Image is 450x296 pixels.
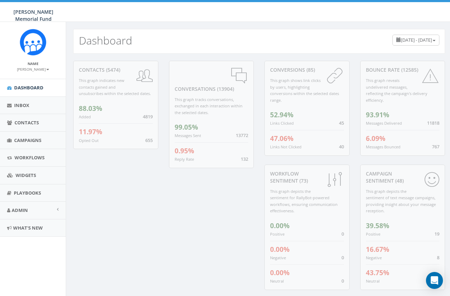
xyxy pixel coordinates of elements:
span: 0 [341,231,344,237]
span: 88.03% [79,104,102,113]
span: 6.09% [366,134,385,143]
span: (5474) [105,66,120,73]
small: Reply Rate [175,156,194,162]
span: 0.00% [270,245,290,254]
span: (12585) [400,66,418,73]
span: (13904) [216,85,234,92]
span: 13772 [236,132,248,138]
span: Workflows [14,154,45,161]
small: This graph tracks conversations, exchanged in each interaction within the selected dates. [175,97,242,115]
span: Dashboard [14,84,43,91]
span: 0.00% [270,268,290,277]
span: 45 [339,120,344,126]
span: 99.05% [175,123,198,132]
span: [DATE] - [DATE] [401,37,432,43]
div: conversations [175,66,249,93]
img: Rally_Corp_Icon.png [20,29,46,55]
small: This graph depicts the sentiment of text message campaigns, providing insight about your message ... [366,189,436,214]
span: [PERSON_NAME] Memorial Fund [13,8,53,22]
span: 11.97% [79,127,102,136]
small: Positive [270,231,285,237]
span: 0 [341,278,344,284]
span: (85) [305,66,315,73]
div: Workflow Sentiment [270,170,344,184]
small: Messages Bounced [366,144,401,149]
span: 40 [339,143,344,150]
span: 93.91% [366,110,389,119]
small: This graph indicates new contacts gained and unsubscribes within the selected dates. [79,78,151,96]
small: This graph shows link clicks by users, highlighting conversions within the selected dates range. [270,78,339,103]
small: Added [79,114,91,119]
span: 52.94% [270,110,293,119]
h2: Dashboard [79,35,132,46]
div: conversions [270,66,344,73]
span: Contacts [14,119,39,126]
small: Messages Sent [175,133,201,138]
span: 16.67% [366,245,389,254]
small: Neutral [366,278,380,284]
div: contacts [79,66,153,73]
span: (48) [394,177,404,184]
span: Admin [12,207,28,213]
span: Playbooks [14,190,41,196]
div: Bounce Rate [366,66,440,73]
small: Negative [366,255,382,260]
span: 19 [434,231,439,237]
small: Name [28,61,39,66]
small: Negative [270,255,286,260]
span: (73) [298,177,308,184]
span: 43.75% [366,268,389,277]
span: 0.00% [270,221,290,230]
span: 132 [241,156,248,162]
span: 655 [145,137,153,143]
small: Positive [366,231,380,237]
span: 767 [432,143,439,150]
small: Messages Delivered [366,120,402,126]
span: 0 [341,254,344,261]
small: Links Clicked [270,120,294,126]
span: 4819 [143,113,153,120]
span: 39.58% [366,221,389,230]
span: 0.95% [175,146,194,155]
span: Widgets [16,172,36,178]
small: Neutral [270,278,284,284]
span: Campaigns [14,137,41,143]
small: Links Not Clicked [270,144,302,149]
small: This graph reveals undelivered messages, reflecting the campaign's delivery efficiency. [366,78,427,103]
a: [PERSON_NAME] [17,66,49,72]
div: Campaign Sentiment [366,170,440,184]
span: What's New [13,225,43,231]
span: 47.06% [270,134,293,143]
small: [PERSON_NAME] [17,67,49,72]
div: Open Intercom Messenger [426,272,443,289]
small: Opted Out [79,138,99,143]
span: Inbox [14,102,29,108]
small: This graph depicts the sentiment for RallyBot-powered workflows, ensuring communication effective... [270,189,338,214]
span: 8 [437,254,439,261]
span: 11818 [427,120,439,126]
